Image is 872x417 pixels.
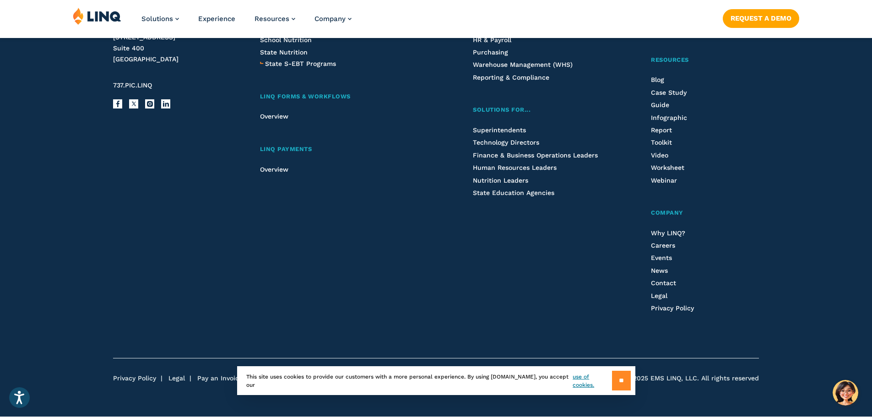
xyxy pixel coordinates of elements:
[260,145,425,154] a: LINQ Payments
[651,89,687,96] a: Case Study
[129,99,138,108] a: X
[473,177,528,184] a: Nutrition Leaders
[651,55,758,65] a: Resources
[198,15,235,23] a: Experience
[260,166,288,173] a: Overview
[651,254,672,261] a: Events
[651,76,664,83] a: Blog
[113,81,152,89] span: 737.PIC.LINQ
[314,15,352,23] a: Company
[651,164,684,171] a: Worksheet
[141,15,173,23] span: Solutions
[628,374,759,383] span: ©2025 EMS LINQ, LLC. All rights reserved
[651,209,683,216] span: Company
[255,15,289,23] span: Resources
[651,267,668,274] a: News
[573,373,612,389] a: use of cookies.
[473,36,511,43] a: HR & Payroll
[473,74,549,81] a: Reporting & Compliance
[651,229,685,237] a: Why LINQ?
[651,177,677,184] a: Webinar
[833,380,858,406] button: Hello, have a question? Let’s chat.
[260,49,308,56] a: State Nutrition
[168,374,185,382] a: Legal
[651,152,668,159] a: Video
[651,304,694,312] a: Privacy Policy
[141,7,352,38] nav: Primary Navigation
[651,279,676,287] a: Contact
[651,292,667,299] a: Legal
[141,15,179,23] a: Solutions
[651,126,672,134] a: Report
[473,189,554,196] a: State Education Agencies
[651,139,672,146] a: Toolkit
[260,36,312,43] a: School Nutrition
[651,208,758,218] a: Company
[723,9,799,27] a: Request a Demo
[113,99,122,108] a: Facebook
[473,164,557,171] a: Human Resources Leaders
[161,99,170,108] a: LinkedIn
[255,15,295,23] a: Resources
[260,113,288,120] a: Overview
[197,374,243,382] a: Pay an Invoice
[651,56,689,63] span: Resources
[651,114,687,121] a: Infographic
[145,99,154,108] a: Instagram
[473,126,526,134] a: Superintendents
[651,242,675,249] a: Careers
[113,32,238,65] address: [STREET_ADDRESS] Suite 400 [GEOGRAPHIC_DATA]
[260,93,351,100] span: LINQ Forms & Workflows
[723,7,799,27] nav: Button Navigation
[473,49,508,56] a: Purchasing
[73,7,121,25] img: LINQ | K‑12 Software
[265,60,336,67] span: State S-EBT Programs
[265,59,336,69] a: State S-EBT Programs
[473,139,539,146] a: Technology Directors
[473,61,573,68] a: Warehouse Management (WHS)
[113,374,156,382] a: Privacy Policy
[237,366,635,395] div: This site uses cookies to provide our customers with a more personal experience. By using [DOMAIN...
[314,15,346,23] span: Company
[260,92,425,102] a: LINQ Forms & Workflows
[260,146,312,152] span: LINQ Payments
[473,152,598,159] a: Finance & Business Operations Leaders
[651,101,669,108] a: Guide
